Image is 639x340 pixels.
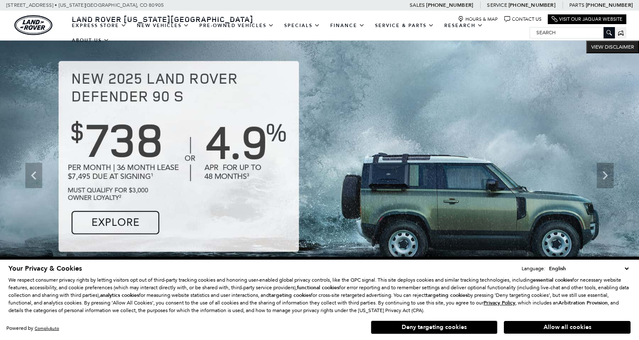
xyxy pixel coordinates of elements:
[586,41,639,53] button: VIEW DISCLAIMER
[487,2,507,8] span: Service
[426,2,473,8] a: [PHONE_NUMBER]
[72,14,253,24] span: Land Rover [US_STATE][GEOGRAPHIC_DATA]
[533,277,572,283] strong: essential cookies
[8,264,82,273] span: Your Privacy & Cookies
[297,284,339,291] strong: functional cookies
[458,16,498,22] a: Hours & Map
[586,2,633,8] a: [PHONE_NUMBER]
[558,299,608,306] strong: Arbitration Provision
[6,2,164,8] a: [STREET_ADDRESS] • [US_STATE][GEOGRAPHIC_DATA], CO 80905
[547,264,631,273] select: Language Select
[530,27,615,38] input: Search
[439,18,488,33] a: Research
[569,2,585,8] span: Parts
[14,15,52,35] img: Land Rover
[504,321,631,334] button: Allow all cookies
[410,2,425,8] span: Sales
[279,18,325,33] a: Specials
[325,18,370,33] a: Finance
[67,14,258,24] a: Land Rover [US_STATE][GEOGRAPHIC_DATA]
[426,292,468,299] strong: targeting cookies
[484,300,515,306] a: Privacy Policy
[504,16,541,22] a: Contact Us
[25,163,42,188] div: Previous
[8,276,631,314] p: We respect consumer privacy rights by letting visitors opt out of third-party tracking cookies an...
[100,292,139,299] strong: analytics cookies
[67,18,530,48] nav: Main Navigation
[14,15,52,35] a: land-rover
[597,163,614,188] div: Next
[591,44,634,50] span: VIEW DISCLAIMER
[67,33,114,48] a: About Us
[194,18,279,33] a: Pre-Owned Vehicles
[484,299,515,306] u: Privacy Policy
[552,16,623,22] a: Visit Our Jaguar Website
[370,18,439,33] a: Service & Parts
[269,292,311,299] strong: targeting cookies
[371,321,498,334] button: Deny targeting cookies
[67,18,132,33] a: EXPRESS STORE
[508,2,555,8] a: [PHONE_NUMBER]
[6,326,59,331] div: Powered by
[35,326,59,331] a: ComplyAuto
[132,18,194,33] a: New Vehicles
[522,266,545,271] div: Language:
